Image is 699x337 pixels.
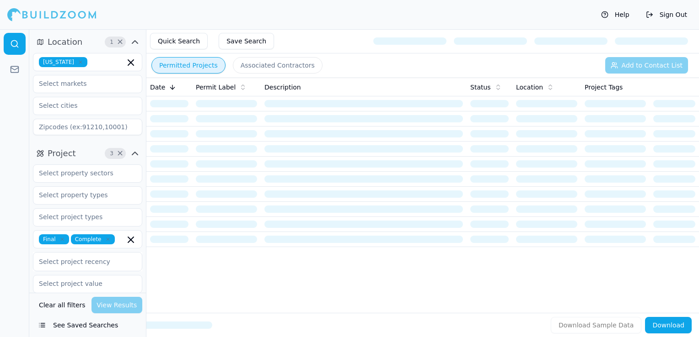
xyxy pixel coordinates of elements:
[151,57,226,74] button: Permitted Projects
[48,147,76,160] span: Project
[597,7,634,22] button: Help
[107,37,116,47] span: 1
[196,83,236,92] span: Permit Label
[585,83,623,92] span: Project Tags
[33,275,130,292] input: Select project value
[33,35,142,49] button: Location1Clear Location filters
[33,75,130,92] input: Select markets
[117,40,124,44] span: Clear Location filters
[33,146,142,161] button: Project3Clear Project filters
[39,57,87,67] span: [US_STATE]
[117,151,124,156] span: Clear Project filters
[33,165,130,181] input: Select property sectors
[71,234,115,244] span: Complete
[33,187,130,203] input: Select property types
[39,234,69,244] span: Final
[107,149,116,158] span: 3
[516,83,543,92] span: Location
[37,297,88,313] button: Clear all filters
[641,7,692,22] button: Sign Out
[33,119,142,135] input: Zipcodes (ex:91210,10001)
[150,33,208,49] button: Quick Search
[645,317,692,333] button: Download
[219,33,274,49] button: Save Search
[33,317,142,333] button: See Saved Searches
[33,209,130,225] input: Select project types
[33,97,130,114] input: Select cities
[233,57,323,74] button: Associated Contractors
[150,83,165,92] span: Date
[470,83,491,92] span: Status
[48,36,82,48] span: Location
[264,83,301,92] span: Description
